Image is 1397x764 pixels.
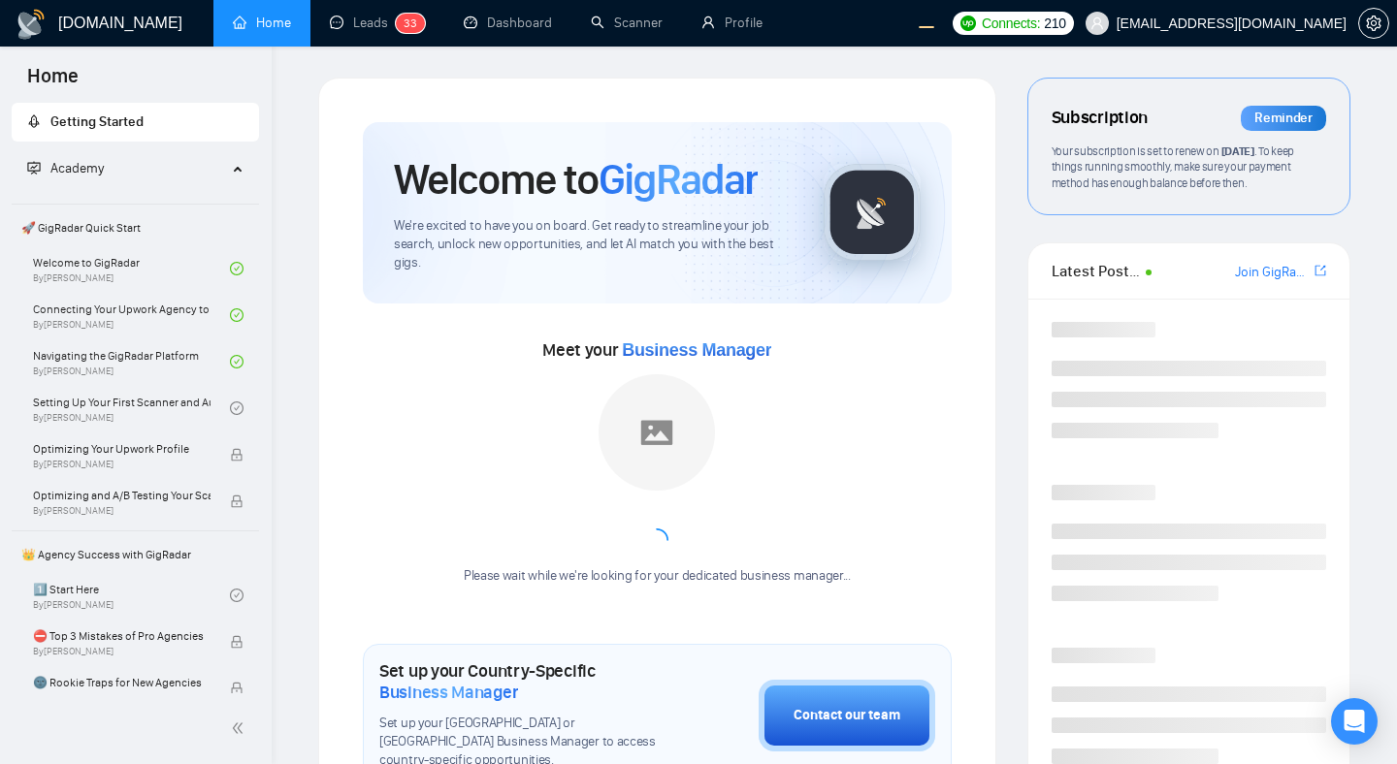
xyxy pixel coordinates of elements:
a: userProfile [701,15,763,31]
span: Academy [50,160,104,176]
span: lock [230,448,244,462]
span: Business Manager [379,682,518,703]
div: Please wait while we're looking for your dedicated business manager... [452,567,862,586]
span: Connects: [982,13,1040,34]
div: Contact our team [794,705,900,726]
span: loading [644,527,669,553]
span: GigRadar [599,153,758,206]
img: upwork-logo.png [960,16,976,31]
span: setting [1359,16,1388,31]
h1: Set up your Country-Specific [379,660,662,703]
span: Meet your [542,339,771,361]
button: Contact our team [759,680,935,751]
a: Connecting Your Upwork Agency to GigRadarBy[PERSON_NAME] [33,294,230,336]
a: homeHome [233,15,291,31]
span: ⛔ Top 3 Mistakes of Pro Agencies [33,626,211,646]
span: fund-projection-screen [27,161,41,175]
sup: 33 [396,14,425,33]
img: placeholder.png [599,374,715,491]
span: check-circle [230,589,244,602]
div: Reminder [1241,106,1326,131]
span: 210 [1044,13,1065,34]
span: Academy [27,160,104,176]
h1: Welcome to [394,153,758,206]
span: By [PERSON_NAME] [33,459,211,470]
span: check-circle [230,262,244,275]
span: user [1090,16,1104,30]
span: lock [230,635,244,649]
div: Open Intercom Messenger [1331,698,1378,745]
a: Setting Up Your First Scanner and Auto-BidderBy[PERSON_NAME] [33,387,230,430]
span: check-circle [230,401,244,415]
span: By [PERSON_NAME] [33,646,211,657]
li: Getting Started [12,103,259,142]
img: gigradar-logo.png [824,164,921,261]
span: 👑 Agency Success with GigRadar [14,535,257,574]
a: setting [1358,16,1389,31]
span: rocket [27,114,41,128]
a: 1️⃣ Start HereBy[PERSON_NAME] [33,574,230,617]
span: lock [230,682,244,695]
span: 🌚 Rookie Traps for New Agencies [33,673,211,692]
span: Optimizing Your Upwork Profile [33,439,211,459]
button: setting [1358,8,1389,39]
a: Navigating the GigRadar PlatformBy[PERSON_NAME] [33,340,230,383]
span: 3 [404,16,410,30]
span: Your subscription is set to renew on . To keep things running smoothly, make sure your payment me... [1052,143,1294,190]
span: lock [230,494,244,508]
span: 3 [410,16,417,30]
a: Join GigRadar Slack Community [1235,262,1311,283]
span: Getting Started [50,113,144,130]
a: messageLeads33 [330,15,425,31]
a: searchScanner [591,15,663,31]
span: By [PERSON_NAME] [33,505,211,517]
span: [DATE] [1221,143,1254,158]
img: logo [16,9,47,40]
span: Optimizing and A/B Testing Your Scanner for Better Results [33,486,211,505]
span: export [1315,263,1326,278]
span: Home [12,62,94,103]
span: Latest Posts from the GigRadar Community [1052,259,1140,283]
span: 🚀 GigRadar Quick Start [14,208,257,247]
span: By [PERSON_NAME] [33,692,211,704]
span: We're excited to have you on board. Get ready to streamline your job search, unlock new opportuni... [394,217,793,272]
a: export [1315,262,1326,280]
span: check-circle [230,308,244,322]
span: Business Manager [622,340,771,360]
a: dashboardDashboard [464,15,552,31]
span: check-circle [230,355,244,368]
a: Welcome to GigRadarBy[PERSON_NAME] [33,247,230,290]
span: double-left [231,718,250,738]
span: Subscription [1052,102,1148,135]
